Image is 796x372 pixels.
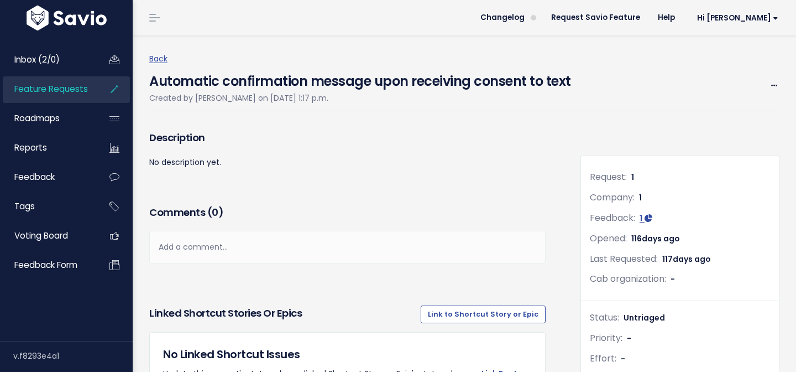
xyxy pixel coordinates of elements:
[684,9,787,27] a: Hi [PERSON_NAME]
[163,346,532,363] h5: No Linked Shortcut Issues
[590,311,619,324] span: Status:
[590,232,627,245] span: Opened:
[590,211,635,224] span: Feedback:
[590,252,658,265] span: Last Requested:
[3,106,92,131] a: Roadmaps
[3,223,92,249] a: Voting Board
[590,191,635,204] span: Company:
[14,54,60,65] span: Inbox (2/0)
[590,352,616,365] span: Effort:
[639,192,642,203] span: 1
[14,230,68,241] span: Voting Board
[149,53,167,64] a: Back
[149,156,546,169] p: No description yet.
[14,259,77,271] span: Feedback form
[671,273,675,285] span: -
[421,306,546,323] a: Link to Shortcut Story or Epic
[149,205,546,220] h3: Comments ( )
[642,233,680,244] span: days ago
[649,9,684,26] a: Help
[3,47,92,73] a: Inbox (2/0)
[14,200,35,212] span: Tags
[590,272,666,285] span: Cab organization:
[631,233,680,244] span: 116
[640,213,642,224] span: 1
[673,254,711,265] span: days ago
[212,205,218,219] span: 0
[24,6,109,30] img: logo-white.9d6f32f41409.svg
[149,231,546,263] div: Add a comment...
[149,66,571,91] h4: Automatic confirmation message upon receiving consent to text
[14,171,55,183] span: Feedback
[13,342,133,370] div: v.f8293e4a1
[697,14,778,22] span: Hi [PERSON_NAME]
[14,83,88,95] span: Feature Requests
[149,130,546,146] h3: Description
[621,353,625,364] span: -
[3,194,92,219] a: Tags
[14,112,60,124] span: Roadmaps
[480,14,525,22] span: Changelog
[149,92,328,104] span: Created by [PERSON_NAME] on [DATE] 1:17 p.m.
[627,333,631,344] span: -
[149,306,302,323] h3: Linked Shortcut Stories or Epics
[624,312,665,323] span: Untriaged
[3,135,92,161] a: Reports
[662,254,711,265] span: 117
[3,76,92,102] a: Feature Requests
[3,252,92,278] a: Feedback form
[3,164,92,190] a: Feedback
[640,213,652,224] a: 1
[590,332,622,344] span: Priority:
[542,9,649,26] a: Request Savio Feature
[590,170,627,183] span: Request:
[14,142,47,153] span: Reports
[631,172,634,183] span: 1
